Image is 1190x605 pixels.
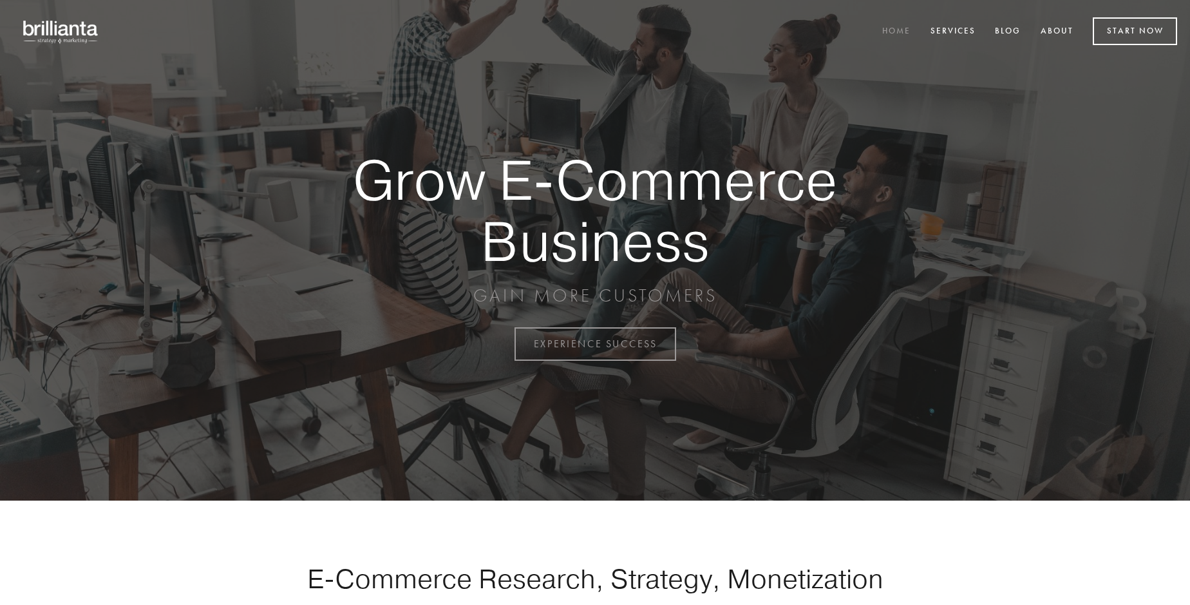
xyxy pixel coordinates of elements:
p: GAIN MORE CUSTOMERS [308,284,882,307]
h1: E-Commerce Research, Strategy, Monetization [267,562,923,595]
a: Services [922,21,984,43]
a: About [1032,21,1082,43]
a: EXPERIENCE SUCCESS [515,327,676,361]
a: Start Now [1093,17,1177,45]
a: Home [874,21,919,43]
img: brillianta - research, strategy, marketing [13,13,109,50]
a: Blog [987,21,1029,43]
strong: Grow E-Commerce Business [308,149,882,271]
